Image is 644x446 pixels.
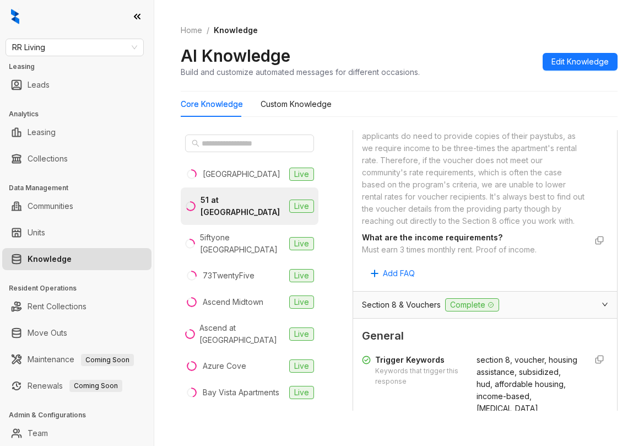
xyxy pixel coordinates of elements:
li: / [207,24,209,36]
div: Keywords that trigger this response [375,366,463,387]
li: Collections [2,148,151,170]
span: General [362,327,608,345]
h3: Analytics [9,109,154,119]
img: logo [11,9,19,24]
span: Edit Knowledge [551,56,609,68]
div: Section 8 & VouchersComplete [353,292,617,318]
button: Add FAQ [362,265,424,282]
div: Bay Vista Apartments [203,386,279,399]
a: Knowledge [28,248,72,270]
div: Ascend at [GEOGRAPHIC_DATA] [199,322,285,346]
li: Units [2,222,151,244]
a: Communities [28,195,73,217]
a: Move Outs [28,322,67,344]
a: Leads [28,74,50,96]
div: 5iftyone [GEOGRAPHIC_DATA] [200,232,285,256]
h3: Leasing [9,62,154,72]
span: Live [289,386,314,399]
h3: Data Management [9,183,154,193]
span: Add FAQ [383,267,415,280]
span: RR Living [12,39,137,56]
a: RenewalsComing Soon [28,375,122,397]
span: Coming Soon [81,354,134,366]
span: Live [289,327,314,341]
span: Knowledge [214,25,258,35]
span: Complete [445,298,499,311]
span: section 8, voucher, housing assistance, subsidized, hud, affordable housing, income-based, [MEDIC... [477,355,577,413]
h2: AI Knowledge [181,45,290,66]
a: Rent Collections [28,295,86,318]
a: Collections [28,148,68,170]
div: Must earn 3 times monthly rent. Proof of income. [362,244,586,256]
li: Team [2,422,151,444]
div: 51 at [GEOGRAPHIC_DATA] [201,194,285,218]
span: Live [289,269,314,282]
h3: Resident Operations [9,283,154,293]
div: Trigger Keywords [375,354,463,366]
button: Edit Knowledge [543,53,618,71]
li: Renewals [2,375,151,397]
span: expanded [602,301,608,308]
a: Home [178,24,204,36]
span: Live [289,168,314,181]
li: Leasing [2,121,151,143]
li: Rent Collections [2,295,151,318]
span: Live [289,359,314,373]
span: Live [289,237,314,250]
li: Knowledge [2,248,151,270]
div: Ascend Midtown [203,296,263,308]
span: search [192,139,199,147]
div: 73TwentyFive [203,270,255,282]
div: Azure Cove [203,360,246,372]
a: Leasing [28,121,56,143]
li: Leads [2,74,151,96]
span: Coming Soon [69,380,122,392]
li: Maintenance [2,348,151,370]
div: Build and customize automated messages for different occasions. [181,66,420,78]
h3: Admin & Configurations [9,410,154,420]
li: Move Outs [2,322,151,344]
a: Units [28,222,45,244]
div: Custom Knowledge [261,98,332,110]
strong: What are the income requirements? [362,233,502,242]
span: Live [289,200,314,213]
div: Core Knowledge [181,98,243,110]
li: Communities [2,195,151,217]
span: Live [289,295,314,309]
a: Team [28,422,48,444]
div: Thank you for inquiring! At our community, we accept multiple forms of payment. Voucher programs ... [362,57,586,227]
span: Section 8 & Vouchers [362,299,441,311]
div: [GEOGRAPHIC_DATA] [203,168,280,180]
